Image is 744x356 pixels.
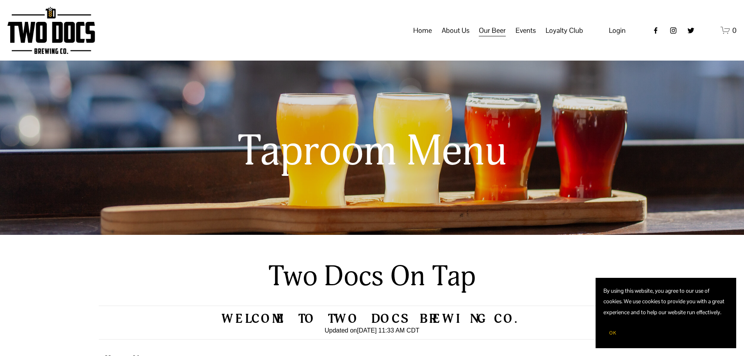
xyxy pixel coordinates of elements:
[239,259,505,294] h2: Two Docs On Tap
[442,24,469,37] span: About Us
[603,286,728,318] p: By using this website, you agree to our use of cookies. We use cookies to provide you with a grea...
[7,7,95,54] img: Two Docs Brewing Co.
[652,27,660,34] a: Facebook
[516,23,536,38] a: folder dropdown
[609,24,626,37] a: Login
[596,278,736,348] section: Cookie banner
[516,24,536,37] span: Events
[546,24,583,37] span: Loyalty Club
[413,23,432,38] a: Home
[603,326,622,340] button: OK
[669,27,677,34] a: instagram-unauth
[357,327,419,334] time: [DATE] 11:33 AM CDT
[721,25,737,35] a: 0 items in cart
[442,23,469,38] a: folder dropdown
[99,314,646,324] h2: Welcome to Two Docs Brewing Co.
[167,128,577,175] h1: Taproom Menu
[479,24,506,37] span: Our Beer
[546,23,583,38] a: folder dropdown
[687,27,695,34] a: twitter-unauth
[609,26,626,35] span: Login
[732,26,737,35] span: 0
[325,327,357,334] span: Updated on
[479,23,506,38] a: folder dropdown
[609,330,616,336] span: OK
